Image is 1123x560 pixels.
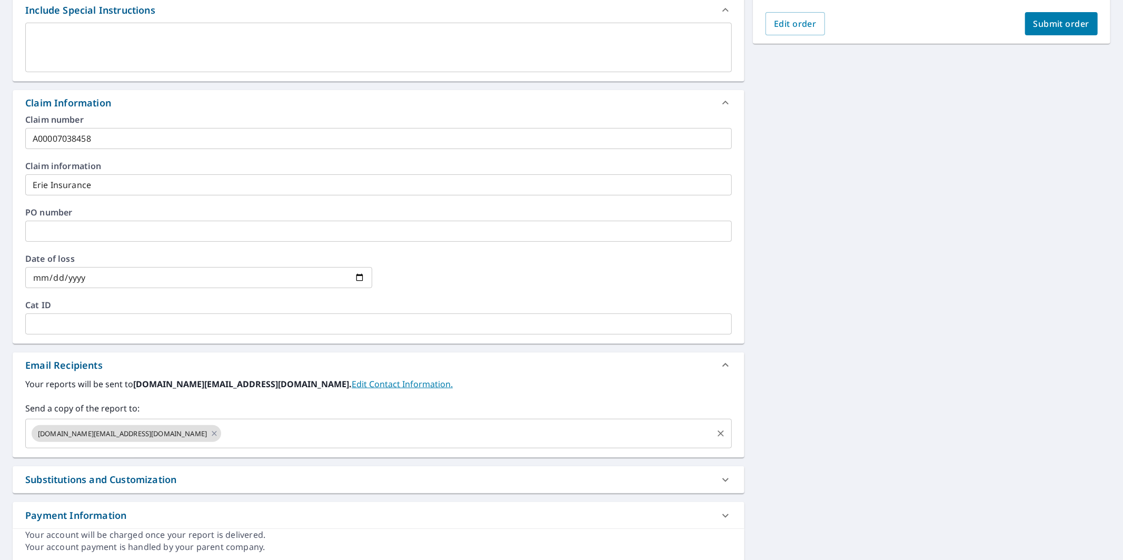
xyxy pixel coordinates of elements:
button: Edit order [766,12,825,35]
div: Your account will be charged once your report is delivered. [25,529,732,541]
label: Date of loss [25,254,372,263]
div: Payment Information [13,502,744,529]
div: Your account payment is handled by your parent company. [25,541,732,553]
label: Claim information [25,162,732,170]
button: Submit order [1025,12,1098,35]
div: Claim Information [13,90,744,115]
label: Your reports will be sent to [25,378,732,390]
span: Edit order [774,18,817,30]
div: Substitutions and Customization [13,466,744,493]
label: PO number [25,208,732,217]
div: Claim Information [25,96,111,110]
div: [DOMAIN_NAME][EMAIL_ADDRESS][DOMAIN_NAME] [32,425,221,442]
div: Include Special Instructions [25,3,155,17]
button: Clear [713,426,728,441]
label: Claim number [25,115,732,124]
b: [DOMAIN_NAME][EMAIL_ADDRESS][DOMAIN_NAME]. [133,378,352,390]
a: EditContactInfo [352,378,453,390]
div: Email Recipients [25,358,103,372]
span: [DOMAIN_NAME][EMAIL_ADDRESS][DOMAIN_NAME] [32,429,213,439]
span: Submit order [1033,18,1090,30]
div: Payment Information [25,508,126,523]
div: Substitutions and Customization [25,473,176,487]
label: Send a copy of the report to: [25,402,732,415]
label: Cat ID [25,301,732,309]
div: Email Recipients [13,352,744,378]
